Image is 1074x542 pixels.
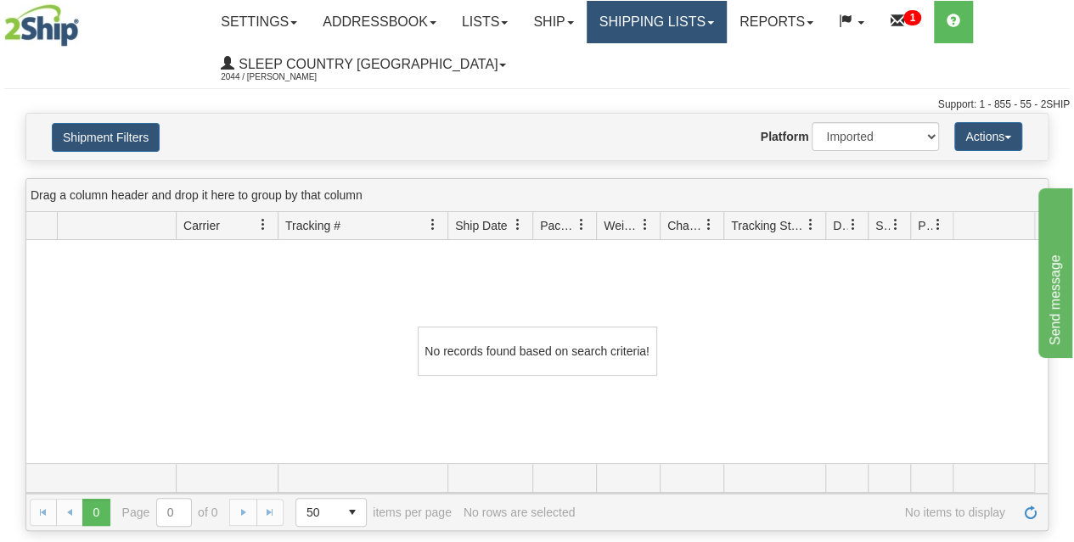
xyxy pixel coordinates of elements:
[221,69,348,86] span: 2044 / [PERSON_NAME]
[13,10,157,31] div: Send message
[52,123,160,152] button: Shipment Filters
[4,98,1070,112] div: Support: 1 - 855 - 55 - 2SHIP
[567,210,596,239] a: Packages filter column settings
[1017,499,1044,526] a: Refresh
[295,498,367,527] span: Page sizes drop down
[833,217,847,234] span: Delivery Status
[449,1,520,43] a: Lists
[503,210,532,239] a: Ship Date filter column settings
[694,210,723,239] a: Charge filter column settings
[295,498,452,527] span: items per page
[667,217,703,234] span: Charge
[924,210,953,239] a: Pickup Status filter column settings
[419,210,447,239] a: Tracking # filter column settings
[631,210,660,239] a: Weight filter column settings
[877,1,934,43] a: 1
[464,506,576,519] div: No rows are selected
[918,217,932,234] span: Pickup Status
[540,217,576,234] span: Packages
[520,1,586,43] a: Ship
[455,217,507,234] span: Ship Date
[839,210,868,239] a: Delivery Status filter column settings
[208,43,519,86] a: Sleep Country [GEOGRAPHIC_DATA] 2044 / [PERSON_NAME]
[731,217,805,234] span: Tracking Status
[234,57,498,71] span: Sleep Country [GEOGRAPHIC_DATA]
[339,499,366,526] span: select
[875,217,890,234] span: Shipment Issues
[954,122,1022,151] button: Actions
[761,128,809,145] label: Platform
[122,498,218,527] span: Page of 0
[306,504,329,521] span: 50
[604,217,639,234] span: Weight
[903,10,921,25] sup: 1
[881,210,910,239] a: Shipment Issues filter column settings
[796,210,825,239] a: Tracking Status filter column settings
[26,179,1048,212] div: grid grouping header
[183,217,220,234] span: Carrier
[208,1,310,43] a: Settings
[587,1,727,43] a: Shipping lists
[727,1,826,43] a: Reports
[249,210,278,239] a: Carrier filter column settings
[418,327,657,376] div: No records found based on search criteria!
[310,1,449,43] a: Addressbook
[82,499,110,526] span: Page 0
[587,506,1005,519] span: No items to display
[4,4,79,47] img: logo2044.jpg
[285,217,340,234] span: Tracking #
[1035,184,1072,357] iframe: chat widget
